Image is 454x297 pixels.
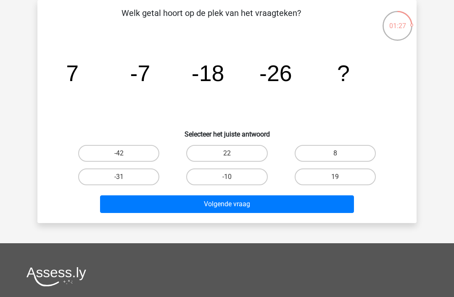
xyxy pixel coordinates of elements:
label: 22 [186,145,267,162]
tspan: ? [337,60,350,86]
label: -31 [78,168,159,185]
img: Assessly logo [26,267,86,286]
label: -42 [78,145,159,162]
p: Welk getal hoort op de plek van het vraagteken? [51,7,372,32]
label: 8 [295,145,376,162]
h6: Selecteer het juiste antwoord [51,124,403,138]
label: -10 [186,168,267,185]
tspan: -7 [130,60,150,86]
div: 01:27 [382,10,413,31]
tspan: -26 [259,60,292,86]
tspan: 7 [66,60,79,86]
label: 19 [295,168,376,185]
tspan: -18 [192,60,224,86]
button: Volgende vraag [100,195,354,213]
